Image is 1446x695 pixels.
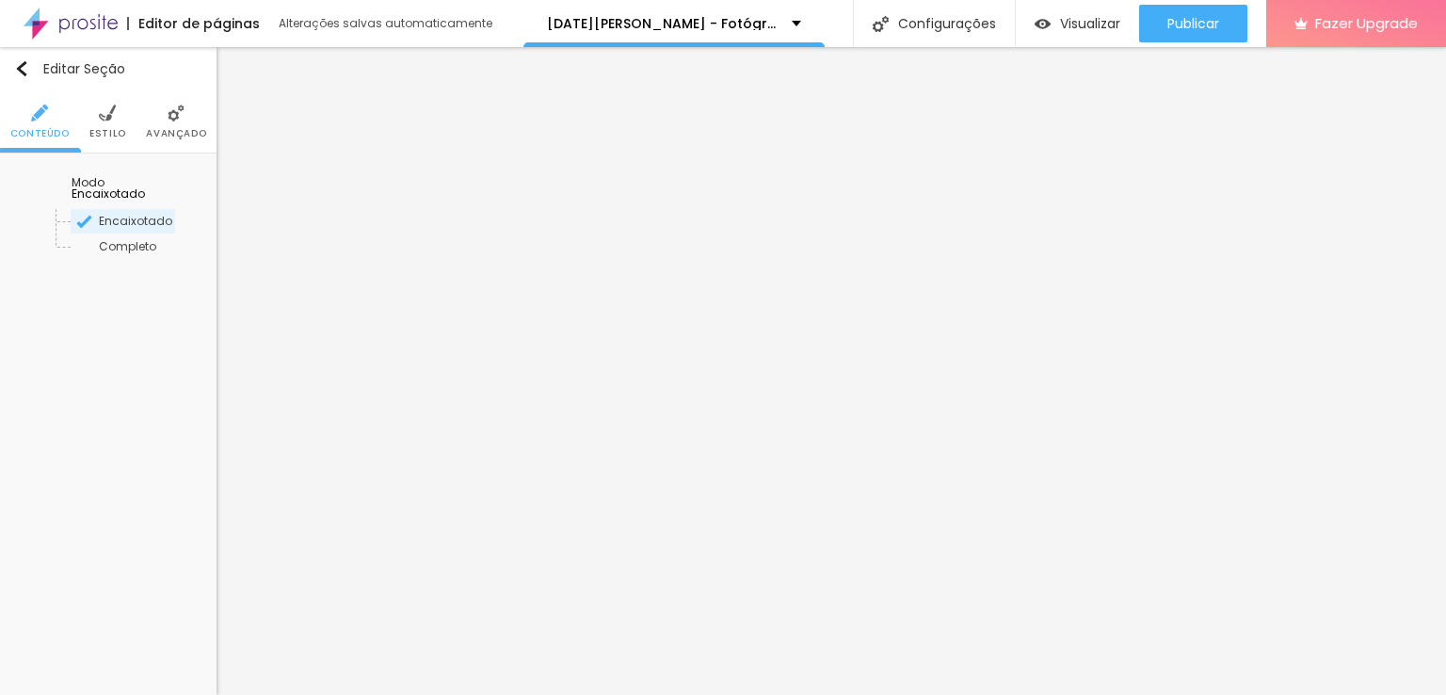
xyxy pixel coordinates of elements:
img: Icone [168,105,185,121]
span: Avançado [146,129,206,138]
div: Editor de páginas [127,17,260,30]
img: Icone [14,61,29,76]
div: Alterações salvas automaticamente [279,18,495,29]
button: Visualizar [1016,5,1139,42]
span: Encaixotado [72,186,145,202]
img: view-1.svg [1035,16,1051,32]
img: Icone [873,16,889,32]
iframe: Editor [217,47,1446,695]
div: Editar Seção [14,61,125,76]
span: Conteúdo [10,129,70,138]
span: Encaixotado [99,213,172,229]
img: Icone [76,214,92,230]
img: Icone [99,105,116,121]
div: Modo [72,177,145,188]
span: Estilo [89,129,126,138]
img: Icone [31,105,48,121]
span: Fazer Upgrade [1315,15,1418,31]
span: Visualizar [1060,16,1120,31]
p: [DATE][PERSON_NAME] - Fotógrafa [PERSON_NAME] [547,17,778,30]
span: Completo [99,238,156,254]
button: Publicar [1139,5,1247,42]
span: Publicar [1167,16,1219,31]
